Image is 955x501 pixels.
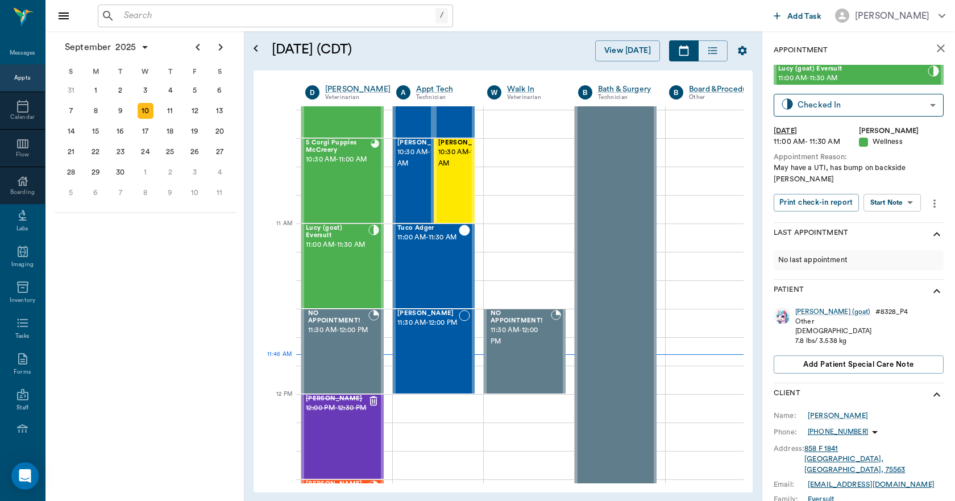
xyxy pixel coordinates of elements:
div: Checked In [798,98,925,111]
div: Saturday, September 27, 2025 [211,144,227,160]
div: M [84,63,109,80]
div: Walk In [507,84,561,95]
div: D [305,85,319,100]
div: BOOKED, 11:30 AM - 12:00 PM [301,309,384,394]
div: [PERSON_NAME] [808,411,868,421]
div: Technician [416,93,470,102]
span: Tuco Adger [397,225,459,232]
p: Client [774,388,800,401]
div: [PERSON_NAME] [855,9,929,23]
span: 12:00 PM - 12:30 PM [306,403,368,414]
div: Phone: [774,427,808,437]
div: READY_TO_CHECKOUT, 10:30 AM - 11:00 AM [434,138,475,223]
div: A [396,85,410,100]
div: Forms [14,368,31,376]
div: Tasks [15,332,30,341]
button: Print check-in report [774,194,859,212]
div: Appts [14,74,30,82]
span: [PERSON_NAME] [306,481,368,488]
div: Thursday, September 11, 2025 [162,103,178,119]
img: Profile Image [774,307,791,324]
div: No last appointment [774,250,944,270]
span: Lucy (goat) Eversult [778,65,928,73]
span: 11:00 AM - 11:30 AM [306,239,368,251]
p: [PHONE_NUMBER] [808,427,868,437]
span: Add patient Special Care Note [803,358,914,371]
a: [PERSON_NAME] [325,84,391,95]
div: B [578,85,592,100]
div: Saturday, September 13, 2025 [211,103,227,119]
div: Friday, September 26, 2025 [187,144,203,160]
div: Wednesday, October 1, 2025 [138,164,153,180]
div: T [157,63,182,80]
span: 11:30 AM - 12:00 PM [308,325,368,336]
div: Tuesday, September 9, 2025 [113,103,128,119]
p: Last Appointment [774,227,848,241]
a: Appt Tech [416,84,470,95]
div: Tuesday, September 2, 2025 [113,82,128,98]
div: Sunday, September 14, 2025 [63,123,79,139]
div: Friday, September 19, 2025 [187,123,203,139]
span: [PERSON_NAME] [438,139,495,147]
div: Friday, October 3, 2025 [187,164,203,180]
div: Tuesday, September 30, 2025 [113,164,128,180]
div: Today, Wednesday, September 10, 2025 [138,103,153,119]
div: 11 AM [263,218,292,246]
span: [PERSON_NAME] [306,395,368,403]
div: Sunday, September 28, 2025 [63,164,79,180]
span: 5 Corgi Puppies McCreery [306,139,371,154]
div: W [133,63,158,80]
div: F [182,63,207,80]
div: Monday, September 1, 2025 [88,82,103,98]
div: Technician [598,93,652,102]
span: [PERSON_NAME] [397,139,454,147]
button: Add Task [769,5,826,26]
span: [PERSON_NAME] [397,310,459,317]
button: Previous page [186,36,209,59]
div: Tuesday, September 16, 2025 [113,123,128,139]
div: Saturday, October 4, 2025 [211,164,227,180]
div: Imaging [11,260,34,269]
a: [EMAIL_ADDRESS][DOMAIN_NAME] [808,481,935,488]
button: September2025 [59,36,155,59]
div: Monday, September 29, 2025 [88,164,103,180]
button: Next page [209,36,232,59]
div: Sunday, September 21, 2025 [63,144,79,160]
div: B [669,85,683,100]
div: Thursday, September 25, 2025 [162,144,178,160]
span: 11:30 AM - 12:00 PM [491,325,551,347]
div: Other [689,93,758,102]
div: Wednesday, September 17, 2025 [138,123,153,139]
div: [DEMOGRAPHIC_DATA] [795,326,908,336]
span: 10:30 AM - 11:00 AM [397,147,454,169]
span: September [63,39,113,55]
div: Sunday, September 7, 2025 [63,103,79,119]
div: Start Note [870,196,903,209]
button: Add patient Special Care Note [774,355,944,374]
div: CHECKED_OUT, 11:00 AM - 11:30 AM [393,223,475,309]
div: Friday, October 10, 2025 [187,185,203,201]
span: 2025 [113,39,138,55]
div: Saturday, October 11, 2025 [211,185,227,201]
div: Appointment Reason: [774,152,944,163]
div: Inventory [10,296,35,305]
div: Sunday, August 31, 2025 [63,82,79,98]
div: Wednesday, September 3, 2025 [138,82,153,98]
span: 11:30 AM - 12:00 PM [397,317,459,329]
span: NO APPOINTMENT! [491,310,551,325]
span: 11:00 AM - 11:30 AM [778,73,928,84]
div: Veterinarian [507,93,561,102]
span: NO APPOINTMENT! [308,310,368,325]
div: Saturday, September 20, 2025 [211,123,227,139]
div: Thursday, September 4, 2025 [162,82,178,98]
div: Wednesday, October 8, 2025 [138,185,153,201]
div: Open Intercom Messenger [11,462,39,490]
div: [PERSON_NAME] [859,126,944,136]
div: READY_TO_CHECKOUT, 10:30 AM - 11:00 AM [301,138,384,223]
div: CHECKED_OUT, 10:30 AM - 11:00 AM [393,138,434,223]
h5: [DATE] (CDT) [272,40,469,59]
div: Tuesday, September 23, 2025 [113,144,128,160]
div: Sunday, October 5, 2025 [63,185,79,201]
span: Lucy (goat) Eversult [306,225,368,239]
